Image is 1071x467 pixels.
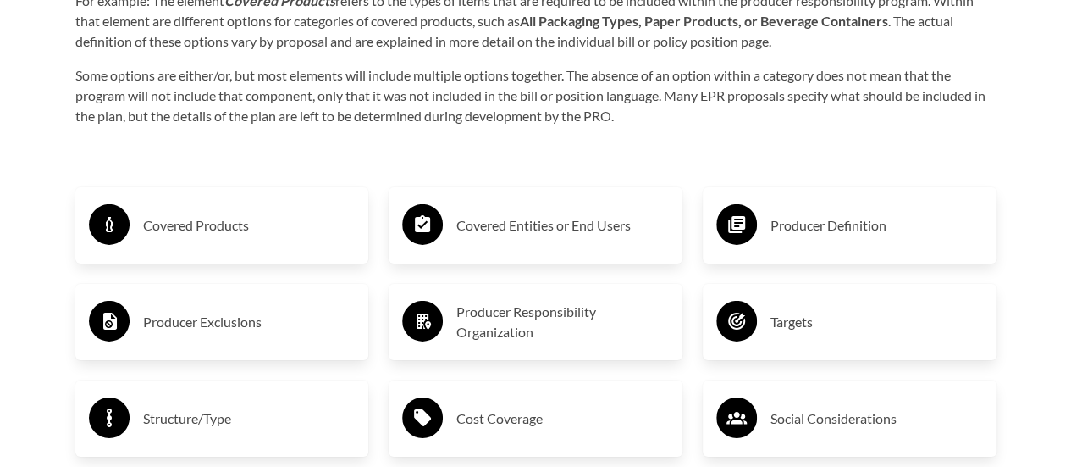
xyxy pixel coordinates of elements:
h3: Producer Exclusions [143,309,356,336]
h3: Social Considerations [770,405,983,432]
p: Some options are either/or, but most elements will include multiple options together. The absence... [75,65,996,126]
h3: Targets [770,309,983,336]
strong: All Packaging Types, Paper Products, or Beverage Containers [520,13,888,29]
h3: Structure/Type [143,405,356,432]
h3: Producer Definition [770,212,983,239]
h3: Cost Coverage [456,405,669,432]
h3: Producer Responsibility Organization [456,302,669,342]
h3: Covered Products [143,212,356,239]
h3: Covered Entities or End Users [456,212,669,239]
